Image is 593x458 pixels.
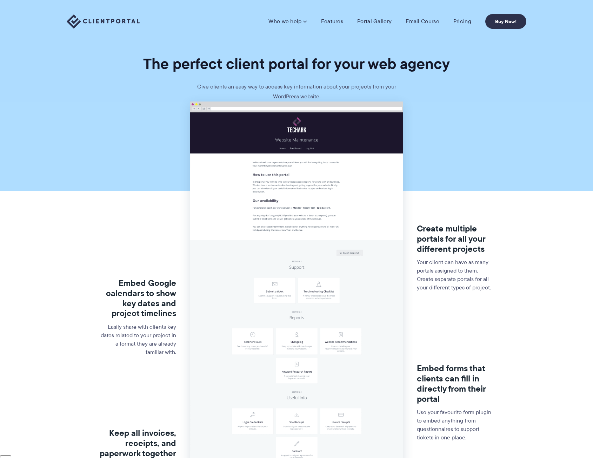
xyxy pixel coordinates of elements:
a: Email Course [406,18,439,25]
a: Portal Gallery [357,18,392,25]
a: Buy Now! [485,14,526,29]
p: Give clients an easy way to access key information about your projects from your WordPress website. [191,82,402,102]
h3: Embed Google calendars to show key dates and project timelines [100,278,176,319]
h3: Create multiple portals for all your different projects [417,224,494,254]
p: Use your favourite form plugin to embed anything from questionnaires to support tickets in one pl... [417,408,494,442]
p: Your client can have as many portals assigned to them. Create separate portals for all your diffe... [417,258,494,292]
p: Easily share with clients key dates related to your project in a format they are already familiar... [100,323,176,356]
h3: Embed forms that clients can fill in directly from their portal [417,364,494,404]
a: Pricing [453,18,471,25]
a: Features [321,18,343,25]
a: Who we help [268,18,307,25]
